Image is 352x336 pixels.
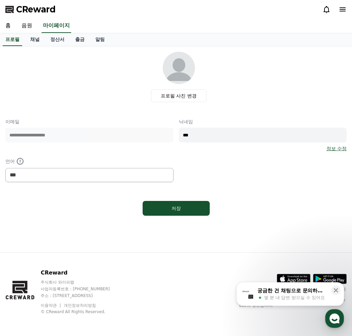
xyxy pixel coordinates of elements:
p: 닉네임 [179,118,347,125]
a: 개인정보처리방침 [64,303,96,308]
label: 프로필 사진 변경 [151,89,206,102]
p: © CReward All Rights Reserved. [41,309,122,314]
p: 주식회사 와이피랩 [41,280,122,285]
a: 정보 수정 [326,145,347,152]
img: profile_image [163,52,195,84]
a: 정산서 [45,33,70,46]
a: 음원 [16,19,38,33]
span: CReward [16,4,56,15]
a: 채널 [25,33,45,46]
a: 이용약관 [41,303,62,308]
a: 알림 [90,33,110,46]
button: 저장 [143,201,210,216]
p: CReward [41,269,122,277]
p: 주소 : [STREET_ADDRESS] [41,293,122,298]
a: 출금 [70,33,90,46]
a: 마이페이지 [42,19,71,33]
p: 사업자등록번호 : [PHONE_NUMBER] [41,286,122,292]
a: 프로필 [3,33,22,46]
p: 이메일 [5,118,173,125]
p: 언어 [5,157,173,165]
div: 저장 [156,205,196,212]
a: CReward [5,4,56,15]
